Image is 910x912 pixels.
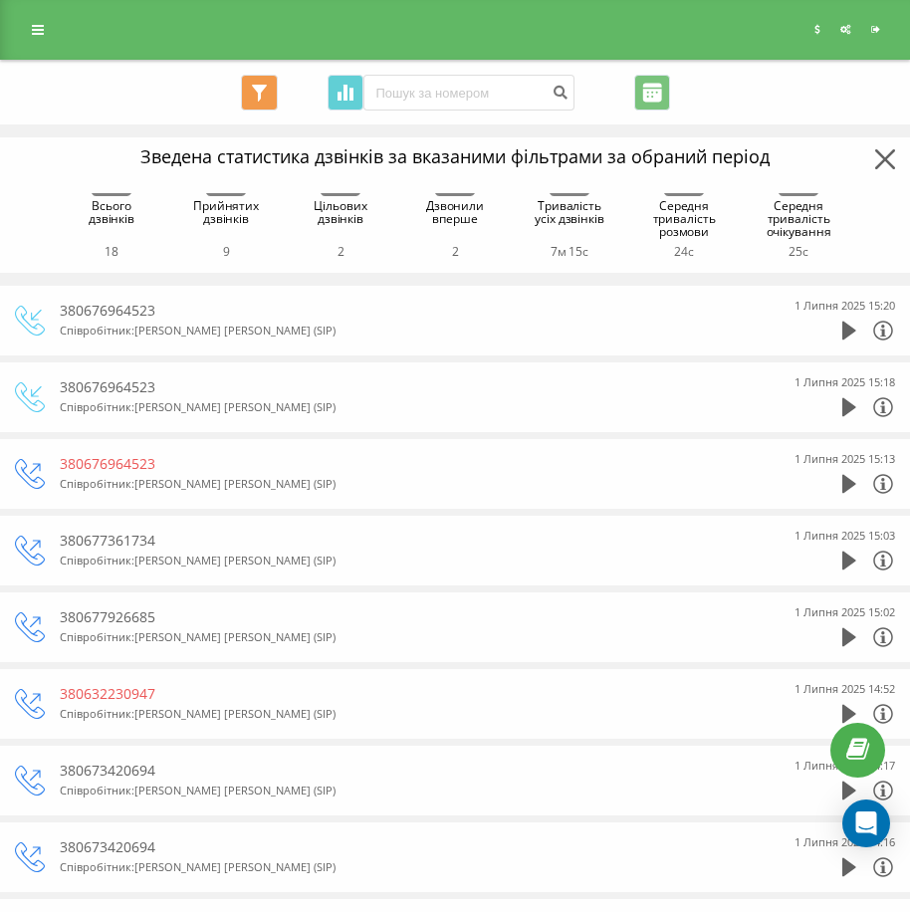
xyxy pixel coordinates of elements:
[186,199,266,242] div: Прийнятих дзвінків
[60,627,766,647] div: Співробітник : [PERSON_NAME] [PERSON_NAME] (SIP)
[415,199,495,242] div: Дзвонили вперше
[415,242,495,262] div: 2
[60,761,766,781] div: 380673420694
[60,857,766,877] div: Співробітник : [PERSON_NAME] [PERSON_NAME] (SIP)
[795,756,895,776] div: 1 Липня 2025 14:17
[301,199,380,242] div: Цільових дзвінків
[72,242,151,262] div: 18
[644,242,724,262] div: 24с
[72,199,151,242] div: Всього дзвінків
[60,377,766,397] div: 380676964523
[60,454,766,474] div: 380676964523
[60,321,766,341] div: Співробітник : [PERSON_NAME] [PERSON_NAME] (SIP)
[795,372,895,392] div: 1 Липня 2025 15:18
[795,296,895,316] div: 1 Липня 2025 15:20
[759,199,838,242] div: Середня тривалість очікування
[15,124,895,170] p: Зведена статистика дзвінків за вказаними фільтрами за обраний період
[60,837,766,857] div: 380673420694
[60,531,766,551] div: 380677361734
[60,397,766,417] div: Співробітник : [PERSON_NAME] [PERSON_NAME] (SIP)
[60,474,766,494] div: Співробітник : [PERSON_NAME] [PERSON_NAME] (SIP)
[60,301,766,321] div: 380676964523
[842,799,890,847] div: Open Intercom Messenger
[530,242,609,262] div: 7м 15с
[795,832,895,852] div: 1 Липня 2025 14:16
[530,199,609,242] div: Тривалість усіх дзвінків
[60,781,766,800] div: Співробітник : [PERSON_NAME] [PERSON_NAME] (SIP)
[60,684,766,704] div: 380632230947
[644,199,724,242] div: Середня тривалість розмови
[795,449,895,469] div: 1 Липня 2025 15:13
[363,75,574,111] input: Пошук за номером
[795,679,895,699] div: 1 Липня 2025 14:52
[301,242,380,262] div: 2
[795,602,895,622] div: 1 Липня 2025 15:02
[60,551,766,570] div: Співробітник : [PERSON_NAME] [PERSON_NAME] (SIP)
[795,526,895,546] div: 1 Липня 2025 15:03
[759,242,838,262] div: 25с
[186,242,266,262] div: 9
[60,607,766,627] div: 380677926685
[60,704,766,724] div: Співробітник : [PERSON_NAME] [PERSON_NAME] (SIP)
